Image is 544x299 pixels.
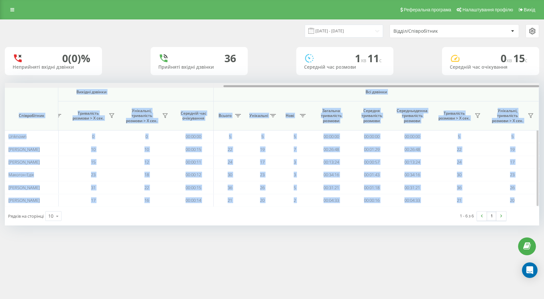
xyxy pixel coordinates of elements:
span: Тривалість розмови > Х сек. [436,111,473,121]
div: 0 (0)% [62,52,90,64]
td: 00:01:29 [351,143,392,155]
td: 00:00:14 [173,194,214,207]
div: 1 - 6 з 6 [460,213,474,219]
span: Рядків на сторінці [8,213,44,219]
td: 00:31:21 [392,181,432,194]
span: Налаштування профілю [462,7,513,12]
td: 00:04:33 [311,194,351,207]
span: 16 [144,197,149,203]
span: 18 [144,172,149,178]
span: 17 [260,159,265,165]
td: 00:26:48 [392,143,432,155]
span: 23 [91,172,96,178]
td: 00:00:11 [173,156,214,168]
span: 5 [294,185,296,190]
div: 36 [224,52,236,64]
span: хв [361,57,368,64]
span: 10 [91,146,96,152]
td: 00:34:16 [311,168,351,181]
td: 00:00:00 [392,130,432,143]
span: Середня тривалість розмови [356,108,387,123]
span: 30 [457,172,461,178]
span: Реферальна програма [404,7,451,12]
span: 21 [457,197,461,203]
div: Прийняті вхідні дзвінки [158,64,240,70]
span: Унікальні, тривалість розмови > Х сек. [489,108,526,123]
td: 00:00:00 [173,130,214,143]
td: 00:31:21 [311,181,351,194]
td: 00:00:15 [173,143,214,155]
span: Середній час очікування [178,111,209,121]
td: 00:01:43 [351,168,392,181]
span: 15 [91,159,96,165]
span: 7 [294,146,296,152]
span: 17 [510,159,515,165]
span: 0 [501,51,513,65]
td: 00:00:00 [311,130,351,143]
div: 10 [48,213,53,219]
span: 23 [260,172,265,178]
span: 5 [294,133,296,139]
span: 10 [144,146,149,152]
span: Нові [282,113,298,118]
span: 5 [458,133,460,139]
div: Відділ/Співробітник [393,29,471,34]
td: 00:00:16 [351,194,392,207]
span: Співробітник [10,113,52,118]
td: 00:00:57 [351,156,392,168]
span: 20 [510,197,515,203]
span: 19 [510,146,515,152]
span: [PERSON_NAME] [8,185,40,190]
td: 00:00:15 [173,181,214,194]
span: 24 [228,159,232,165]
span: [PERSON_NAME] [8,197,40,203]
span: Середньоденна тривалість розмови [397,108,427,123]
td: 00:00:12 [173,168,214,181]
div: Open Intercom Messenger [522,262,538,278]
span: Всього [217,113,233,118]
span: 26 [510,185,515,190]
span: 23 [510,172,515,178]
td: 00:13:24 [311,156,351,168]
div: Неприйняті вхідні дзвінки [13,64,94,70]
span: 5 [511,133,514,139]
span: c [379,57,382,64]
span: хв [506,57,513,64]
span: 2 [294,197,296,203]
span: 17 [91,197,96,203]
span: Тривалість розмови > Х сек. [70,111,107,121]
div: Середній час очікування [450,64,531,70]
span: 1 [355,51,368,65]
div: Середній час розмови [304,64,386,70]
span: Unknown [8,133,27,139]
span: 22 [457,146,461,152]
span: 21 [228,197,232,203]
span: Вихід [524,7,535,12]
td: 00:34:16 [392,168,432,181]
span: 30 [228,172,232,178]
td: 00:26:48 [311,143,351,155]
span: 15 [513,51,527,65]
span: 12 [144,159,149,165]
span: 36 [228,185,232,190]
span: 31 [91,185,96,190]
td: 00:13:24 [392,156,432,168]
td: 00:00:00 [351,130,392,143]
span: 24 [457,159,461,165]
span: 5 [229,133,231,139]
span: 36 [457,185,461,190]
span: 20 [260,197,265,203]
span: Макогон Едік [8,172,34,178]
span: 5 [261,133,264,139]
span: Унікальні [249,113,268,118]
span: 0 [145,133,148,139]
span: 3 [294,159,296,165]
a: 1 [487,212,496,221]
span: c [525,57,527,64]
td: 00:01:18 [351,181,392,194]
span: [PERSON_NAME] [8,146,40,152]
span: 22 [144,185,149,190]
span: 19 [260,146,265,152]
span: 26 [260,185,265,190]
span: 11 [368,51,382,65]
